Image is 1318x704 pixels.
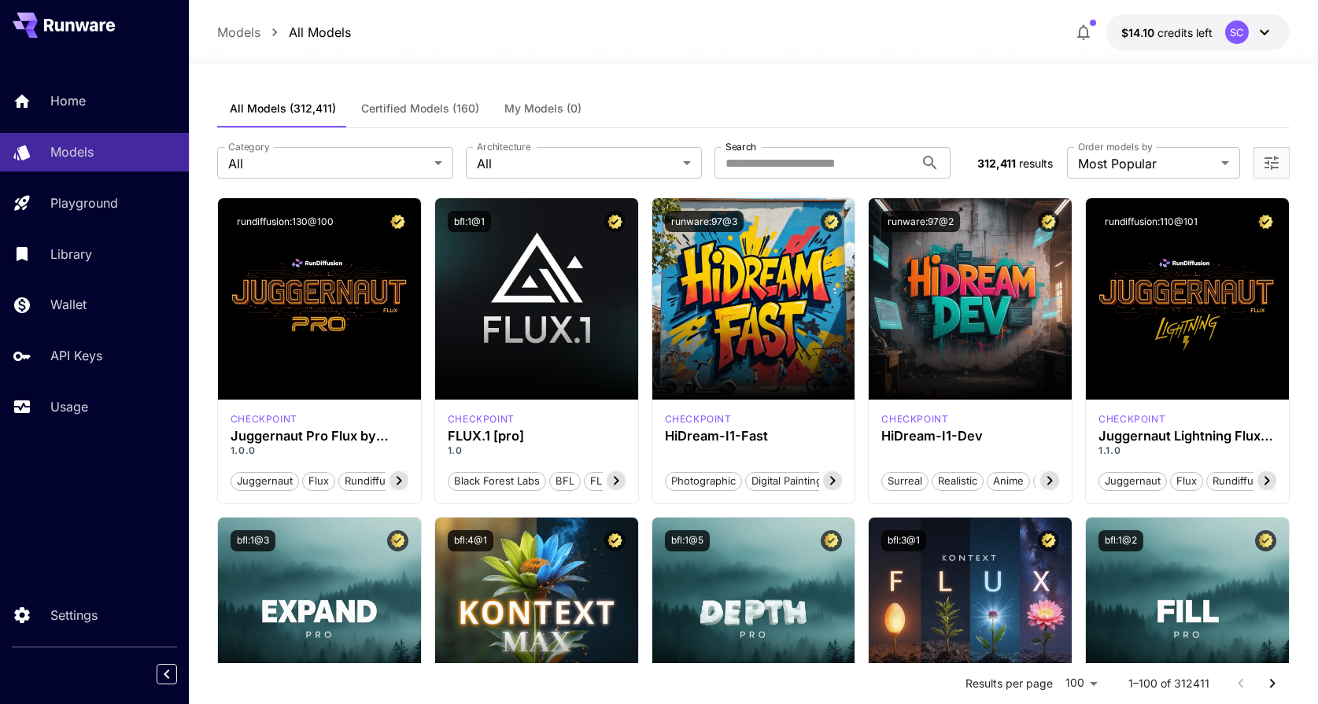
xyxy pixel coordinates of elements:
h3: HiDream-I1-Fast [665,429,843,444]
button: Photographic [665,470,742,491]
span: juggernaut [231,474,298,489]
div: $14.09696 [1121,24,1213,41]
button: Certified Model – Vetted for best performance and includes a commercial license. [821,211,842,232]
p: 1.0 [448,444,626,458]
span: Most Popular [1078,154,1215,173]
button: flux [302,470,335,491]
div: 100 [1059,672,1103,695]
div: Collapse sidebar [168,660,189,688]
label: Search [725,140,756,153]
nav: breadcrumb [217,23,351,42]
span: BFL [550,474,580,489]
p: checkpoint [881,412,948,426]
p: 1.1.0 [1098,444,1276,458]
span: All [477,154,677,173]
h3: Juggernaut Lightning Flux by RunDiffusion [1098,429,1276,444]
span: FLUX.1 [pro] [585,474,656,489]
button: Certified Model – Vetted for best performance and includes a commercial license. [604,211,626,232]
p: 1.0.0 [231,444,408,458]
span: juggernaut [1099,474,1166,489]
div: FLUX.1 D [231,412,297,426]
button: bfl:1@1 [448,211,491,232]
p: Usage [50,397,88,416]
button: juggernaut [231,470,299,491]
p: Library [50,245,92,264]
button: Open more filters [1262,153,1281,173]
span: rundiffusion [339,474,412,489]
p: Wallet [50,295,87,314]
button: Collapse sidebar [157,664,177,684]
div: SC [1225,20,1249,44]
span: Black Forest Labs [449,474,545,489]
button: bfl:3@1 [881,530,926,551]
button: rundiffusion [1206,470,1280,491]
button: juggernaut [1098,470,1167,491]
span: All [228,154,428,173]
button: Certified Model – Vetted for best performance and includes a commercial license. [387,530,408,551]
a: Models [217,23,260,42]
button: Realistic [932,470,984,491]
button: runware:97@3 [665,211,744,232]
span: Stylized [1034,474,1083,489]
p: Results per page [965,676,1053,691]
button: Certified Model – Vetted for best performance and includes a commercial license. [1038,530,1059,551]
button: $14.09696SC [1106,14,1290,50]
p: 1–100 of 312411 [1128,676,1209,691]
p: Playground [50,194,118,212]
span: credits left [1157,26,1213,39]
span: 312,411 [977,157,1016,170]
p: API Keys [50,346,102,365]
span: rundiffusion [1207,474,1279,489]
p: Settings [50,606,98,625]
button: flux [1170,470,1203,491]
button: runware:97@2 [881,211,960,232]
div: HiDream Fast [665,412,732,426]
button: bfl:4@1 [448,530,493,551]
p: checkpoint [1098,412,1165,426]
a: All Models [289,23,351,42]
button: FLUX.1 [pro] [584,470,657,491]
button: Surreal [881,470,929,491]
span: results [1019,157,1053,170]
p: checkpoint [665,412,732,426]
button: Digital Painting [745,470,829,491]
button: Anime [987,470,1030,491]
button: Stylized [1033,470,1084,491]
span: Anime [988,474,1029,489]
p: checkpoint [231,412,297,426]
div: HiDream Dev [881,412,948,426]
label: Category [228,140,270,153]
button: Certified Model – Vetted for best performance and includes a commercial license. [1255,211,1276,232]
button: Black Forest Labs [448,470,546,491]
p: Models [50,142,94,161]
h3: Juggernaut Pro Flux by RunDiffusion [231,429,408,444]
span: Realistic [932,474,983,489]
p: Home [50,91,86,110]
span: flux [303,474,334,489]
button: Certified Model – Vetted for best performance and includes a commercial license. [1255,530,1276,551]
button: rundiffusion:110@101 [1098,211,1204,232]
button: Certified Model – Vetted for best performance and includes a commercial license. [604,530,626,551]
button: rundiffusion [338,470,412,491]
span: Certified Models (160) [361,101,479,116]
button: bfl:1@5 [665,530,710,551]
div: fluxpro [448,412,515,426]
button: bfl:1@3 [231,530,275,551]
span: All Models (312,411) [230,101,336,116]
h3: FLUX.1 [pro] [448,429,626,444]
h3: HiDream-I1-Dev [881,429,1059,444]
label: Order models by [1078,140,1153,153]
button: BFL [549,470,581,491]
label: Architecture [477,140,530,153]
span: Surreal [882,474,928,489]
p: checkpoint [448,412,515,426]
button: Go to next page [1257,668,1288,699]
button: Certified Model – Vetted for best performance and includes a commercial license. [821,530,842,551]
